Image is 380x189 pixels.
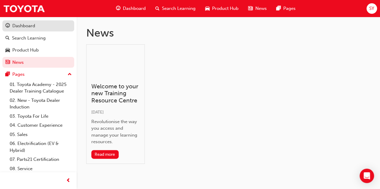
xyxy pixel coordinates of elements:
a: 07. Parts21 Certification [7,155,74,164]
span: Dashboard [123,5,146,12]
a: 02. New - Toyota Dealer Induction [7,96,74,112]
div: Product Hub [12,47,39,54]
span: news-icon [5,60,10,65]
span: [DATE] [91,110,104,115]
a: Product Hub [2,45,74,56]
span: News [255,5,266,12]
span: search-icon [5,36,10,41]
div: Dashboard [12,22,35,29]
span: pages-icon [5,72,10,77]
div: Pages [12,71,25,78]
button: Pages [2,69,74,80]
span: Search Learning [162,5,196,12]
a: news-iconNews [243,2,271,15]
span: news-icon [248,5,253,12]
a: 01. Toyota Academy - 2025 Dealer Training Catalogue [7,80,74,96]
h3: Welcome to your new Training Resource Centre [91,83,140,104]
a: Dashboard [2,20,74,31]
button: Read more [91,150,119,159]
span: car-icon [205,5,210,12]
span: pages-icon [276,5,281,12]
a: 08. Service [7,164,74,173]
span: SY [369,5,374,12]
a: 04. Customer Experience [7,121,74,130]
span: prev-icon [66,177,71,185]
a: search-iconSearch Learning [150,2,200,15]
a: 06. Electrification (EV & Hybrid) [7,139,74,155]
a: 05. Sales [7,130,74,139]
span: up-icon [68,71,72,78]
button: SY [366,3,377,14]
div: Open Intercom Messenger [360,169,374,183]
span: car-icon [5,48,10,53]
a: Search Learning [2,33,74,44]
button: DashboardSearch LearningProduct HubNews [2,19,74,69]
a: Welcome to your new Training Resource Centre[DATE]Revolutionise the way you access and manage you... [86,44,145,164]
a: pages-iconPages [271,2,300,15]
span: search-icon [155,5,160,12]
span: guage-icon [5,23,10,29]
span: Pages [283,5,295,12]
h1: News [86,26,370,40]
a: 03. Toyota For Life [7,112,74,121]
span: Product Hub [212,5,239,12]
div: Revolutionise the way you access and manage your learning resources. [91,118,140,145]
span: guage-icon [116,5,120,12]
div: Search Learning [12,35,46,42]
a: News [2,57,74,68]
a: guage-iconDashboard [111,2,150,15]
a: car-iconProduct Hub [200,2,243,15]
img: Trak [3,2,45,15]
